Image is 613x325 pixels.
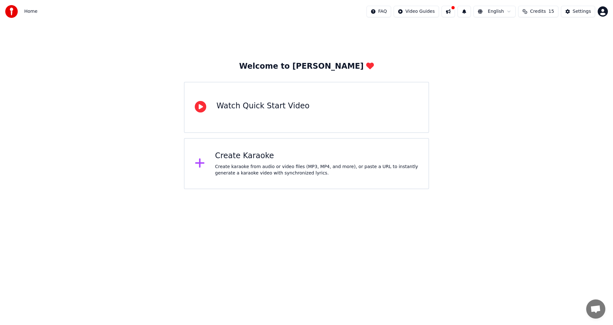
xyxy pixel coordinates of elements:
[586,299,605,319] a: Open chat
[518,6,558,17] button: Credits15
[367,6,391,17] button: FAQ
[239,61,374,72] div: Welcome to [PERSON_NAME]
[394,6,439,17] button: Video Guides
[561,6,595,17] button: Settings
[5,5,18,18] img: youka
[549,8,554,15] span: 15
[215,164,419,176] div: Create karaoke from audio or video files (MP3, MP4, and more), or paste a URL to instantly genera...
[573,8,591,15] div: Settings
[24,8,37,15] nav: breadcrumb
[216,101,309,111] div: Watch Quick Start Video
[215,151,419,161] div: Create Karaoke
[530,8,546,15] span: Credits
[24,8,37,15] span: Home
